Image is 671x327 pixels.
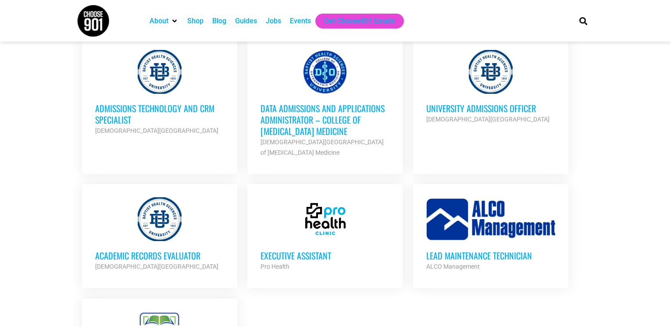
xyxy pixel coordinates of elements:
h3: Executive Assistant [261,250,389,261]
a: Lead Maintenance Technician ALCO Management [413,184,568,285]
a: Academic Records Evaluator [DEMOGRAPHIC_DATA][GEOGRAPHIC_DATA] [82,184,237,285]
a: University Admissions Officer [DEMOGRAPHIC_DATA][GEOGRAPHIC_DATA] [413,37,568,138]
strong: [DEMOGRAPHIC_DATA][GEOGRAPHIC_DATA] of [MEDICAL_DATA] Medicine [261,139,384,156]
strong: Pro Health [261,263,289,270]
h3: Data Admissions and Applications Administrator – College of [MEDICAL_DATA] Medicine [261,103,389,137]
h3: University Admissions Officer [426,103,555,114]
strong: ALCO Management [426,263,480,270]
h3: Lead Maintenance Technician [426,250,555,261]
h3: Academic Records Evaluator [95,250,224,261]
a: About [150,16,168,26]
strong: [DEMOGRAPHIC_DATA][GEOGRAPHIC_DATA] [95,127,218,134]
strong: [DEMOGRAPHIC_DATA][GEOGRAPHIC_DATA] [95,263,218,270]
a: Data Admissions and Applications Administrator – College of [MEDICAL_DATA] Medicine [DEMOGRAPHIC_... [247,37,403,171]
a: Shop [187,16,203,26]
strong: [DEMOGRAPHIC_DATA][GEOGRAPHIC_DATA] [426,116,550,123]
div: Search [576,14,591,28]
a: Guides [235,16,257,26]
a: Get Choose901 Emails [324,16,395,26]
div: About [145,14,183,28]
a: Executive Assistant Pro Health [247,184,403,285]
a: Admissions Technology and CRM Specialist [DEMOGRAPHIC_DATA][GEOGRAPHIC_DATA] [82,37,237,149]
nav: Main nav [145,14,564,28]
a: Blog [212,16,226,26]
a: Events [290,16,311,26]
a: Jobs [266,16,281,26]
h3: Admissions Technology and CRM Specialist [95,103,224,125]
